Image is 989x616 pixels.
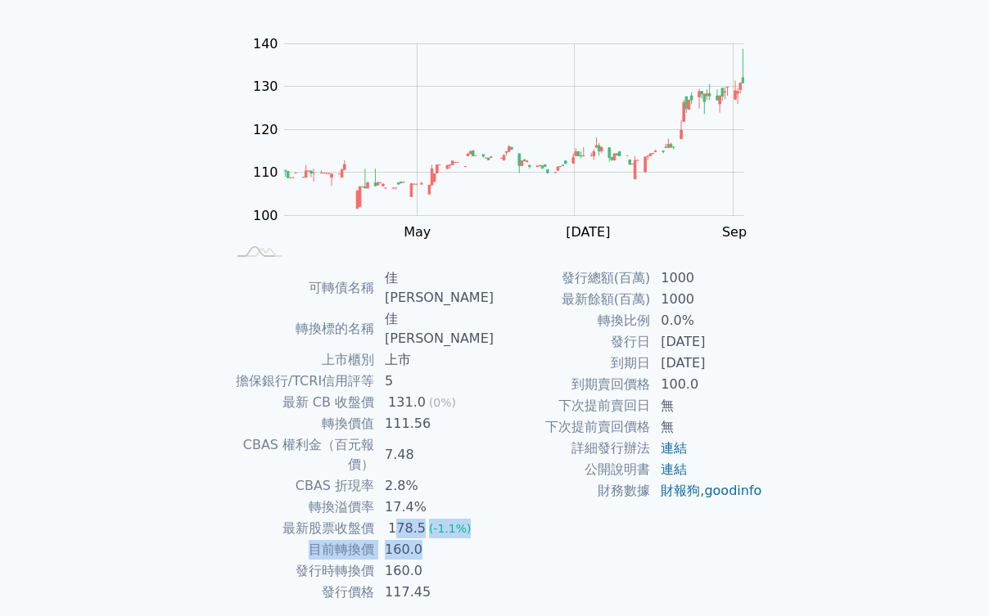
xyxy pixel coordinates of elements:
td: 100.0 [651,374,763,395]
td: 轉換比例 [494,310,651,331]
td: CBAS 權利金（百元報價） [226,434,375,475]
div: 聊天小工具 [907,537,989,616]
td: 無 [651,395,763,416]
td: 最新股票收盤價 [226,518,375,539]
td: 擔保銀行/TCRI信用評等 [226,371,375,392]
td: 到期賣回價格 [494,374,651,395]
td: 發行時轉換價 [226,560,375,582]
td: 轉換溢價率 [226,497,375,518]
td: 財務數據 [494,480,651,501]
span: (0%) [429,396,456,409]
a: 連結 [661,461,687,477]
td: 5 [375,371,494,392]
td: CBAS 折現率 [226,475,375,497]
td: 160.0 [375,560,494,582]
td: [DATE] [651,331,763,353]
td: 佳[PERSON_NAME] [375,308,494,349]
td: 上市櫃別 [226,349,375,371]
td: 7.48 [375,434,494,475]
td: 下次提前賣回日 [494,395,651,416]
tspan: 120 [253,122,278,137]
td: 發行日 [494,331,651,353]
td: 最新 CB 收盤價 [226,392,375,413]
tspan: Sep [722,224,747,240]
td: [DATE] [651,353,763,374]
td: 發行總額(百萬) [494,268,651,289]
td: 轉換價值 [226,413,375,434]
g: Chart [245,36,769,240]
a: goodinfo [704,483,761,498]
tspan: May [404,224,431,240]
td: 111.56 [375,413,494,434]
a: 連結 [661,440,687,456]
tspan: [DATE] [566,224,610,240]
tspan: 130 [253,79,278,94]
td: 0.0% [651,310,763,331]
div: 131.0 [385,393,429,412]
span: (-1.1%) [429,522,472,535]
td: 160.0 [375,539,494,560]
iframe: Chat Widget [907,537,989,616]
td: 公開說明書 [494,459,651,480]
td: 上市 [375,349,494,371]
td: 發行價格 [226,582,375,603]
td: 1000 [651,289,763,310]
td: 到期日 [494,353,651,374]
td: 下次提前賣回價格 [494,416,651,438]
td: 轉換標的名稱 [226,308,375,349]
tspan: 100 [253,208,278,223]
td: 詳細發行辦法 [494,438,651,459]
div: 178.5 [385,519,429,538]
td: 2.8% [375,475,494,497]
a: 財報狗 [661,483,700,498]
td: 無 [651,416,763,438]
tspan: 140 [253,36,278,52]
td: 117.45 [375,582,494,603]
td: 17.4% [375,497,494,518]
td: 可轉債名稱 [226,268,375,308]
td: 目前轉換價 [226,539,375,560]
td: , [651,480,763,501]
td: 佳[PERSON_NAME] [375,268,494,308]
td: 最新餘額(百萬) [494,289,651,310]
tspan: 110 [253,164,278,180]
td: 1000 [651,268,763,289]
